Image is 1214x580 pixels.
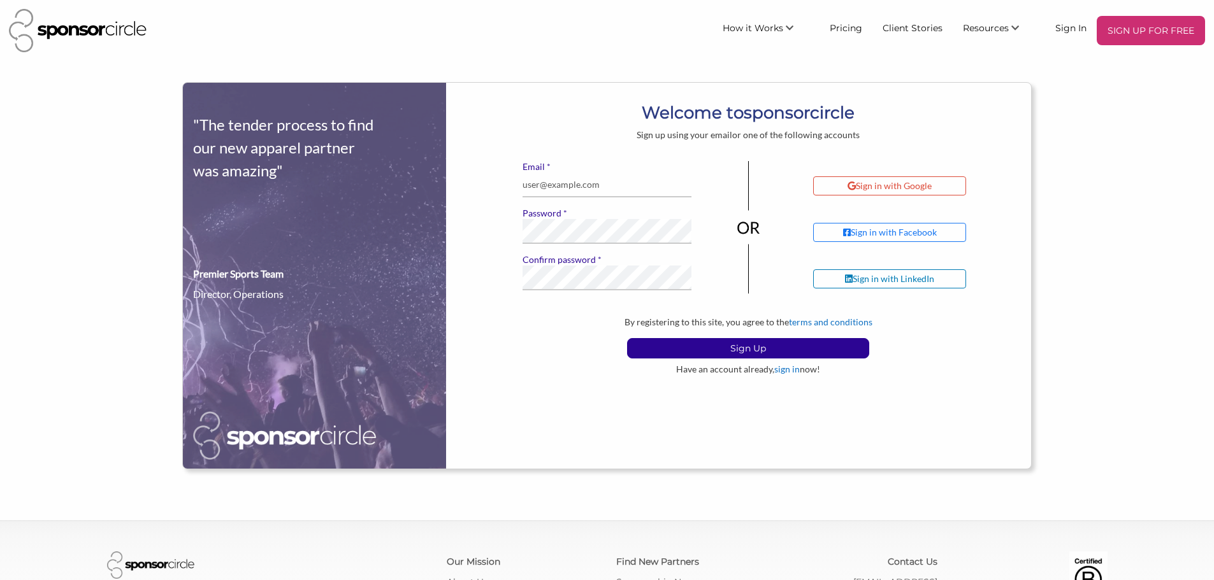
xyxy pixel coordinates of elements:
[732,129,860,140] span: or one of the following accounts
[193,266,284,281] div: Premier Sports Team
[628,339,869,358] p: Sign Up
[963,22,1009,34] span: Resources
[466,316,1032,375] div: By registering to this site, you agree to the Have an account already, now!
[789,316,872,327] a: terms and conditions
[193,286,284,302] div: Director, Operations
[744,103,810,123] b: sponsor
[845,273,934,285] div: Sign in with LinkedIn
[848,180,932,192] div: Sign in with Google
[723,22,783,34] span: How it Works
[107,551,194,579] img: Sponsor Circle Logo
[813,176,1022,195] a: Sign in with Google
[447,556,500,567] a: Our Mission
[843,227,937,238] div: Sign in with Facebook
[523,173,692,197] input: user@example.com
[813,269,1022,288] a: Sign in with LinkedIn
[888,556,937,567] a: Contact Us
[193,113,377,182] div: "The tender process to find our new apparel partner was amazing"
[1045,16,1097,39] a: Sign In
[820,16,872,39] a: Pricing
[523,161,692,173] label: Email
[737,161,761,294] img: or-divider-vertical-04be836281eac2ff1e2d8b3dc99963adb0027f4cd6cf8dbd6b945673e6b3c68b.png
[193,411,377,460] img: Sponsor Circle Logo
[523,254,692,265] label: Confirm password
[953,16,1045,45] li: Resources
[872,16,953,39] a: Client Stories
[466,101,1032,124] h1: Welcome to circle
[182,83,446,470] img: sign-up-testimonial-def32a0a4a1c0eb4219d967058da5be3d0661b8e3d1197772554463f7db77dfd.png
[616,556,699,567] a: Find New Partners
[712,16,820,45] li: How it Works
[813,223,1022,242] a: Sign in with Facebook
[523,208,692,219] label: Password
[774,364,800,374] a: sign in
[627,338,869,358] button: Sign Up
[1102,21,1200,40] p: SIGN UP FOR FREE
[466,129,1032,141] div: Sign up using your email
[9,9,147,52] img: Sponsor Circle Logo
